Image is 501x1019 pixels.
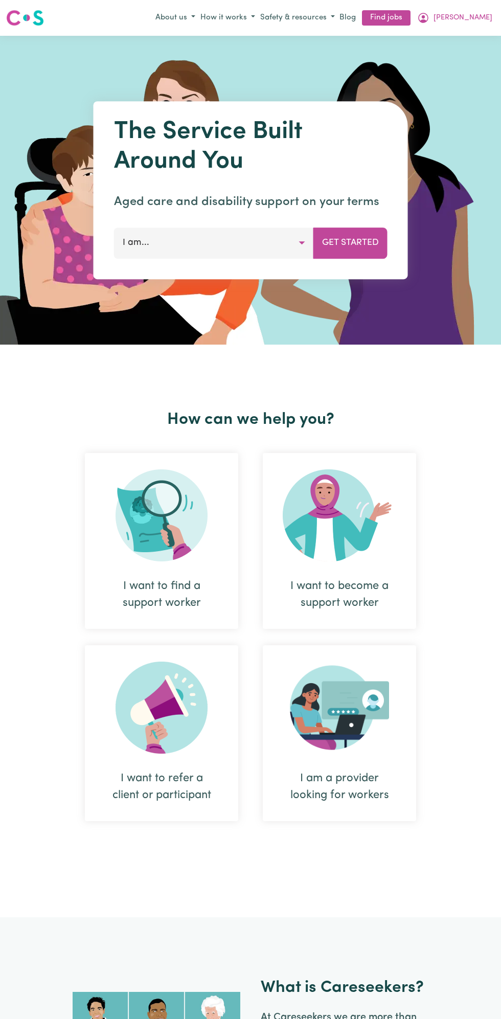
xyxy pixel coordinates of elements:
[114,228,314,258] button: I am...
[6,6,44,30] a: Careseekers logo
[415,9,495,27] button: My Account
[109,770,214,804] div: I want to refer a client or participant
[283,469,396,561] img: Become Worker
[313,228,388,258] button: Get Started
[85,645,238,821] div: I want to refer a client or participant
[263,645,416,821] div: I am a provider looking for workers
[290,662,389,754] img: Provider
[287,770,392,804] div: I am a provider looking for workers
[261,978,424,998] h2: What is Careseekers?
[116,662,208,754] img: Refer
[287,578,392,612] div: I want to become a support worker
[362,10,411,26] a: Find jobs
[198,10,258,27] button: How it works
[114,118,388,176] h1: The Service Built Around You
[114,193,388,211] p: Aged care and disability support on your terms
[434,12,492,24] span: [PERSON_NAME]
[85,453,238,629] div: I want to find a support worker
[73,410,428,429] h2: How can we help you?
[337,10,358,26] a: Blog
[153,10,198,27] button: About us
[109,578,214,612] div: I want to find a support worker
[116,469,208,561] img: Search
[258,10,337,27] button: Safety & resources
[6,9,44,27] img: Careseekers logo
[263,453,416,629] div: I want to become a support worker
